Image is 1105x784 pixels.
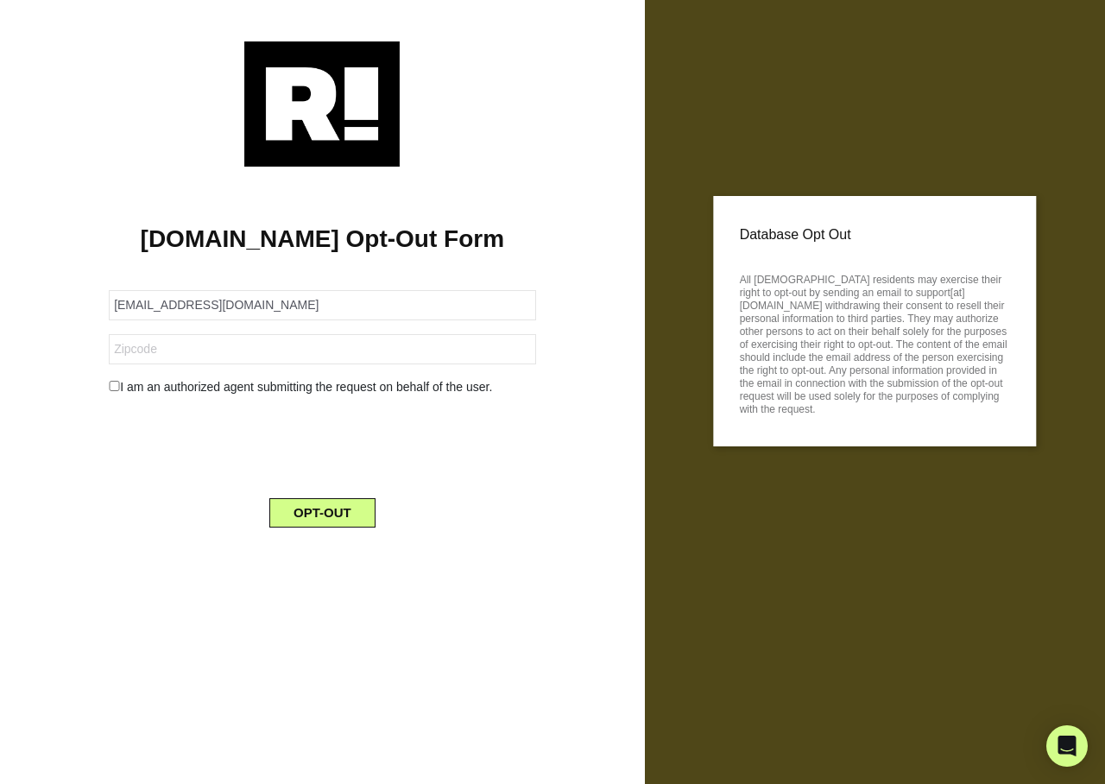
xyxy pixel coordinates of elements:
[244,41,400,167] img: Retention.com
[96,378,548,396] div: I am an authorized agent submitting the request on behalf of the user.
[1046,725,1088,767] div: Open Intercom Messenger
[269,498,376,528] button: OPT-OUT
[26,224,619,254] h1: [DOMAIN_NAME] Opt-Out Form
[740,269,1010,416] p: All [DEMOGRAPHIC_DATA] residents may exercise their right to opt-out by sending an email to suppo...
[109,290,535,320] input: Email Address
[740,222,1010,248] p: Database Opt Out
[109,334,535,364] input: Zipcode
[191,410,453,477] iframe: reCAPTCHA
